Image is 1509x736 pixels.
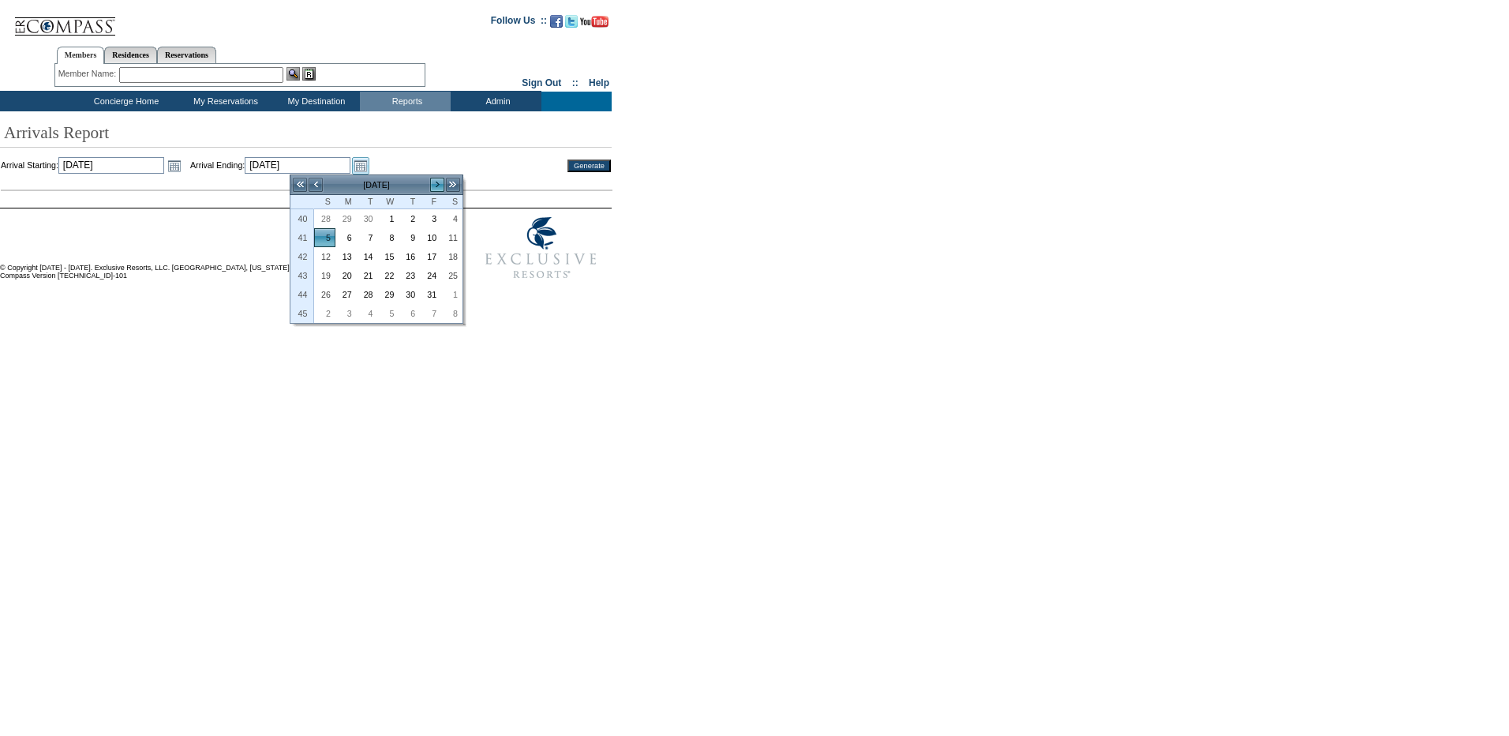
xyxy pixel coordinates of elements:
img: Reservations [302,67,316,81]
td: Thursday, October 16, 2025 [399,247,420,266]
a: 20 [336,267,356,284]
th: Tuesday [357,195,378,209]
td: Wednesday, October 01, 2025 [378,209,399,228]
td: Wednesday, October 22, 2025 [378,266,399,285]
td: Monday, October 20, 2025 [335,266,357,285]
a: Become our fan on Facebook [550,20,563,29]
a: 3 [336,305,356,322]
td: Saturday, November 08, 2025 [441,304,462,323]
a: > [429,177,445,193]
td: Wednesday, October 08, 2025 [378,228,399,247]
a: 29 [336,210,356,227]
a: 16 [399,248,419,265]
a: 31 [421,286,440,303]
img: Follow us on Twitter [565,15,578,28]
td: Sunday, November 02, 2025 [314,304,335,323]
td: Saturday, October 11, 2025 [441,228,462,247]
th: Friday [420,195,441,209]
td: Monday, October 13, 2025 [335,247,357,266]
a: 27 [336,286,356,303]
a: 25 [442,267,462,284]
td: Saturday, October 04, 2025 [441,209,462,228]
td: Friday, October 10, 2025 [420,228,441,247]
a: 24 [421,267,440,284]
td: Follow Us :: [491,13,547,32]
a: 13 [336,248,356,265]
a: 19 [315,267,335,284]
td: Saturday, November 01, 2025 [441,285,462,304]
a: 8 [442,305,462,322]
td: My Destination [269,92,360,111]
a: 9 [399,229,419,246]
a: 1 [442,286,462,303]
td: Reports [360,92,451,111]
a: 6 [336,229,356,246]
a: 23 [399,267,419,284]
a: < [308,177,324,193]
a: 12 [315,248,335,265]
a: 14 [358,248,377,265]
td: Tuesday, October 28, 2025 [357,285,378,304]
td: [DATE] [324,176,429,193]
a: Reservations [157,47,216,63]
th: Sunday [314,195,335,209]
a: 6 [399,305,419,322]
img: Subscribe to our YouTube Channel [580,16,608,28]
a: Help [589,77,609,88]
td: Monday, October 27, 2025 [335,285,357,304]
td: Friday, October 31, 2025 [420,285,441,304]
a: Open the calendar popup. [166,157,183,175]
td: Monday, November 03, 2025 [335,304,357,323]
a: 2 [315,305,335,322]
td: Friday, October 24, 2025 [420,266,441,285]
th: Thursday [399,195,420,209]
a: 22 [379,267,399,284]
img: Become our fan on Facebook [550,15,563,28]
td: Sunday, October 05, 2025 [314,228,335,247]
a: 4 [358,305,377,322]
a: 11 [442,229,462,246]
th: 45 [290,304,314,323]
th: 42 [290,247,314,266]
th: Wednesday [378,195,399,209]
a: 7 [421,305,440,322]
td: Thursday, November 06, 2025 [399,304,420,323]
td: Tuesday, September 30, 2025 [357,209,378,228]
td: Concierge Home [70,92,178,111]
a: 30 [399,286,419,303]
th: 44 [290,285,314,304]
th: Saturday [441,195,462,209]
td: Friday, November 07, 2025 [420,304,441,323]
td: Thursday, October 09, 2025 [399,228,420,247]
div: Member Name: [58,67,119,81]
td: Wednesday, November 05, 2025 [378,304,399,323]
a: 29 [379,286,399,303]
img: View [286,67,300,81]
a: 10 [421,229,440,246]
a: 1 [379,210,399,227]
a: 5 [379,305,399,322]
td: Sunday, October 19, 2025 [314,266,335,285]
a: Subscribe to our YouTube Channel [580,20,608,29]
a: Follow us on Twitter [565,20,578,29]
td: Friday, October 17, 2025 [420,247,441,266]
a: 4 [442,210,462,227]
img: Compass Home [13,4,116,36]
a: 28 [358,286,377,303]
a: 18 [442,248,462,265]
input: Generate [567,160,611,172]
a: 3 [421,210,440,227]
a: 28 [315,210,335,227]
td: Sunday, September 28, 2025 [314,209,335,228]
td: Monday, September 29, 2025 [335,209,357,228]
th: 41 [290,228,314,247]
a: Members [57,47,105,64]
td: Monday, October 06, 2025 [335,228,357,247]
a: Residences [104,47,157,63]
td: Thursday, October 30, 2025 [399,285,420,304]
a: 26 [315,286,335,303]
img: Exclusive Resorts [470,208,612,287]
a: 5 [315,229,335,246]
a: 7 [358,229,377,246]
th: 43 [290,266,314,285]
